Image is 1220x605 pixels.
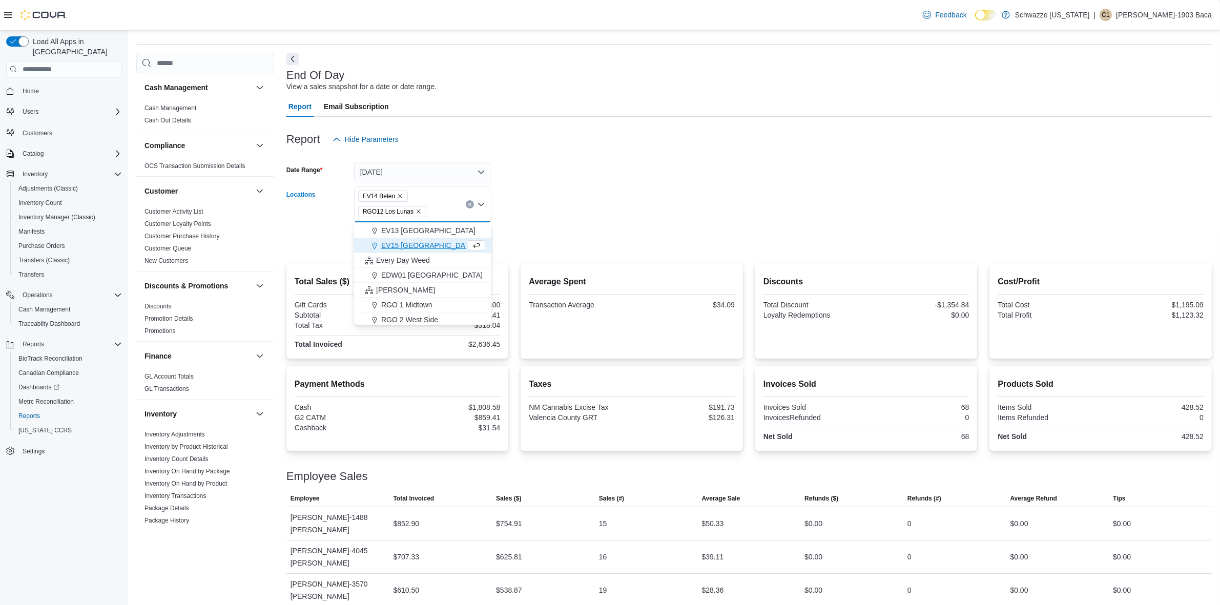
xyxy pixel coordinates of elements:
button: Cash Management [254,81,266,94]
button: EDW01 [GEOGRAPHIC_DATA] [354,268,491,283]
div: InvoicesRefunded [763,413,864,422]
button: Home [2,84,126,98]
button: Compliance [254,139,266,152]
div: -$1,354.84 [869,301,969,309]
button: Transfers [10,267,126,282]
span: Package History [144,516,189,525]
span: Settings [23,447,45,455]
button: Catalog [18,148,48,160]
span: Operations [23,291,53,299]
div: Invoices Sold [763,403,864,411]
button: Reports [10,409,126,423]
a: Customer Loyalty Points [144,220,211,227]
div: Gift Cards [295,301,396,309]
span: Report [288,96,312,117]
span: New Customers [144,257,188,265]
div: $707.33 [393,551,419,563]
a: OCS Transaction Submission Details [144,162,245,170]
div: $0.00 [1113,517,1131,530]
span: Package Details [144,504,189,512]
div: $538.87 [496,584,522,596]
button: Every Day Weed [354,253,491,268]
span: Transfers (Classic) [14,254,122,266]
strong: Total Invoiced [295,340,342,348]
a: Package Details [144,505,189,512]
span: Settings [18,445,122,457]
p: [PERSON_NAME]-1903 Baca [1116,9,1212,21]
button: RGO 2 West Side [354,312,491,327]
span: Inventory On Hand by Package [144,467,230,475]
span: Cash Out Details [144,116,191,124]
div: 428.52 [1103,403,1204,411]
span: Catalog [18,148,122,160]
div: 0 [1103,413,1204,422]
span: Sales ($) [496,494,521,503]
div: Inventory [136,428,274,580]
div: Finance [136,370,274,399]
div: Subtotal [295,311,396,319]
span: Transfers (Classic) [18,256,70,264]
p: Schwazze [US_STATE] [1015,9,1090,21]
button: Inventory [144,409,252,419]
span: Employee [291,494,320,503]
div: NM Cannabis Excise Tax [529,403,630,411]
a: Customer Purchase History [144,233,220,240]
a: Inventory by Product Historical [144,443,228,450]
span: Email Subscription [324,96,389,117]
button: EV15 [GEOGRAPHIC_DATA] [354,238,491,253]
a: [US_STATE] CCRS [14,424,76,436]
span: EV14 Belen [363,191,395,201]
h2: Average Spent [529,276,735,288]
a: BioTrack Reconciliation [14,352,87,365]
span: Cash Management [18,305,70,314]
button: Traceabilty Dashboard [10,317,126,331]
h3: Cash Management [144,82,208,93]
span: Canadian Compliance [14,367,122,379]
a: Purchase Orders [14,240,69,252]
span: Inventory Manager (Classic) [18,213,95,221]
div: $1,808.58 [400,403,501,411]
a: Adjustments (Classic) [14,182,82,195]
button: Remove EV14 Belen from selection in this group [397,193,403,199]
span: RGO12 Los Lunas [358,206,426,217]
span: Inventory Manager (Classic) [14,211,122,223]
h2: Payment Methods [295,378,501,390]
span: Users [23,108,38,116]
a: GL Transactions [144,385,189,392]
div: $1,123.32 [1103,311,1204,319]
span: Refunds (#) [907,494,941,503]
div: 428.52 [1103,432,1204,441]
button: RGO 1 Midtown [354,298,491,312]
button: Adjustments (Classic) [10,181,126,196]
div: $50.33 [702,517,724,530]
div: $1,195.09 [1103,301,1204,309]
span: EV14 Belen [358,191,408,202]
span: Hide Parameters [345,134,399,144]
span: Home [23,87,39,95]
span: Manifests [14,225,122,238]
div: 16 [599,551,607,563]
a: Transfers [14,268,48,281]
span: Load All Apps in [GEOGRAPHIC_DATA] [29,36,122,57]
div: $0.00 [1113,584,1131,596]
a: Settings [18,445,49,457]
button: Inventory [254,408,266,420]
button: Inventory Manager (Classic) [10,210,126,224]
p: | [1094,9,1096,21]
span: Inventory Count [14,197,122,209]
a: New Customers [144,257,188,264]
div: Carlos-1903 Baca [1100,9,1112,21]
div: $859.41 [400,413,501,422]
span: C1 [1102,9,1110,21]
div: 0 [907,584,912,596]
a: Cash Management [14,303,74,316]
a: Customer Queue [144,245,191,252]
span: Inventory Count [18,199,62,207]
button: Inventory Count [10,196,126,210]
button: Discounts & Promotions [144,281,252,291]
div: [PERSON_NAME]-1488 [PERSON_NAME] [286,507,389,540]
h2: Total Sales ($) [295,276,501,288]
span: Customer Queue [144,244,191,253]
